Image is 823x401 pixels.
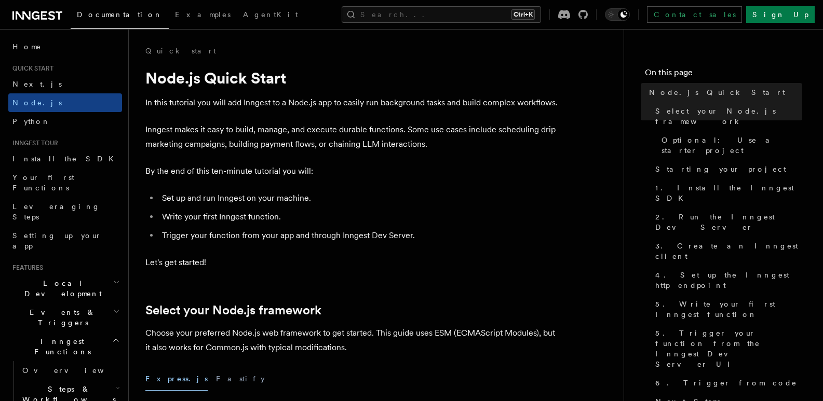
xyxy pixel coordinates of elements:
[22,366,129,375] span: Overview
[8,264,43,272] span: Features
[655,270,802,291] span: 4. Set up the Inngest http endpoint
[8,274,122,303] button: Local Development
[511,9,535,20] kbd: Ctrl+K
[647,6,742,23] a: Contact sales
[651,266,802,295] a: 4. Set up the Inngest http endpoint
[145,95,561,110] p: In this tutorial you will add Inngest to a Node.js app to easily run background tasks and build c...
[651,295,802,324] a: 5. Write your first Inngest function
[145,164,561,178] p: By the end of this ten-minute tutorial you will:
[145,122,561,151] p: Inngest makes it easy to build, manage, and execute durable functions. Some use cases include sch...
[145,46,216,56] a: Quick start
[651,102,802,131] a: Select your Node.js framework
[8,336,112,357] span: Inngest Functions
[655,106,802,127] span: Select your Node.js framework
[651,208,802,237] a: 2. Run the Inngest Dev Server
[216,367,265,391] button: Fastify
[77,10,163,19] span: Documentation
[8,332,122,361] button: Inngest Functions
[243,10,298,19] span: AgentKit
[145,303,321,317] a: Select your Node.js framework
[8,197,122,226] a: Leveraging Steps
[645,83,802,102] a: Node.js Quick Start
[655,241,802,261] span: 3. Create an Inngest client
[12,155,120,163] span: Install the SDK
[169,3,237,28] a: Examples
[651,178,802,208] a: 1. Install the Inngest SDK
[746,6,815,23] a: Sign Up
[145,326,561,355] p: Choose your preferred Node.js web framework to get started. This guide uses ESM (ECMAScript Modul...
[651,237,802,266] a: 3. Create an Inngest client
[645,66,802,83] h4: On this page
[655,183,802,203] span: 1. Install the Inngest SDK
[12,42,42,52] span: Home
[71,3,169,29] a: Documentation
[657,131,802,160] a: Optional: Use a starter project
[145,367,208,391] button: Express.js
[18,361,122,380] a: Overview
[649,87,785,98] span: Node.js Quick Start
[159,228,561,243] li: Trigger your function from your app and through Inngest Dev Server.
[12,117,50,126] span: Python
[8,226,122,255] a: Setting up your app
[8,37,122,56] a: Home
[12,99,62,107] span: Node.js
[8,168,122,197] a: Your first Functions
[12,173,74,192] span: Your first Functions
[662,135,802,156] span: Optional: Use a starter project
[145,255,561,270] p: Let's get started!
[8,139,58,147] span: Inngest tour
[655,299,802,320] span: 5. Write your first Inngest function
[8,93,122,112] a: Node.js
[159,210,561,224] li: Write your first Inngest function.
[605,8,630,21] button: Toggle dark mode
[655,378,797,388] span: 6. Trigger from code
[145,68,561,87] h1: Node.js Quick Start
[655,212,802,232] span: 2. Run the Inngest Dev Server
[8,112,122,131] a: Python
[8,278,113,299] span: Local Development
[651,160,802,178] a: Starting your project
[12,80,62,88] span: Next.js
[237,3,304,28] a: AgentKit
[12,202,100,221] span: Leveraging Steps
[655,164,786,174] span: Starting your project
[8,75,122,93] a: Next.js
[159,191,561,205] li: Set up and run Inngest on your machine.
[8,64,53,73] span: Quick start
[8,303,122,332] button: Events & Triggers
[175,10,231,19] span: Examples
[655,328,802,369] span: 5. Trigger your function from the Inngest Dev Server UI
[651,324,802,374] a: 5. Trigger your function from the Inngest Dev Server UI
[8,149,122,168] a: Install the SDK
[8,307,113,328] span: Events & Triggers
[12,231,102,250] span: Setting up your app
[342,6,541,23] button: Search...Ctrl+K
[651,374,802,392] a: 6. Trigger from code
